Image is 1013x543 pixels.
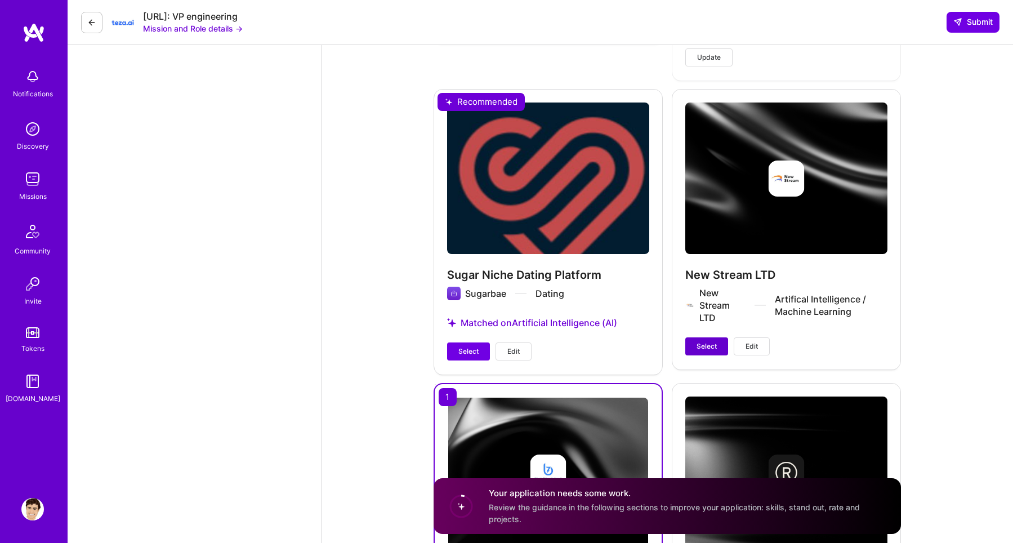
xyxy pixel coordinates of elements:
[685,48,733,66] button: Update
[21,273,44,295] img: Invite
[458,346,479,357] span: Select
[21,118,44,140] img: discovery
[15,245,51,257] div: Community
[734,337,770,355] button: Edit
[697,341,717,351] span: Select
[143,11,243,23] div: [URL]: VP engineering
[143,23,243,34] button: Mission and Role details →
[21,65,44,88] img: bell
[24,295,42,307] div: Invite
[6,393,60,404] div: [DOMAIN_NAME]
[685,337,728,355] button: Select
[21,498,44,520] img: User Avatar
[17,140,49,152] div: Discovery
[496,342,532,360] button: Edit
[447,342,490,360] button: Select
[507,346,520,357] span: Edit
[19,218,46,245] img: Community
[953,17,962,26] i: icon SendLight
[26,327,39,338] img: tokens
[19,498,47,520] a: User Avatar
[746,341,758,351] span: Edit
[530,455,566,491] img: Company logo
[87,18,96,27] i: icon LeftArrowDark
[21,342,44,354] div: Tokens
[489,487,887,499] h4: Your application needs some work.
[23,23,45,43] img: logo
[489,502,860,524] span: Review the guidance in the following sections to improve your application: skills, stand out, rat...
[111,11,134,34] img: Company Logo
[953,16,993,28] span: Submit
[697,52,721,63] span: Update
[21,168,44,190] img: teamwork
[19,190,47,202] div: Missions
[21,370,44,393] img: guide book
[13,88,53,100] div: Notifications
[947,12,999,32] button: Submit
